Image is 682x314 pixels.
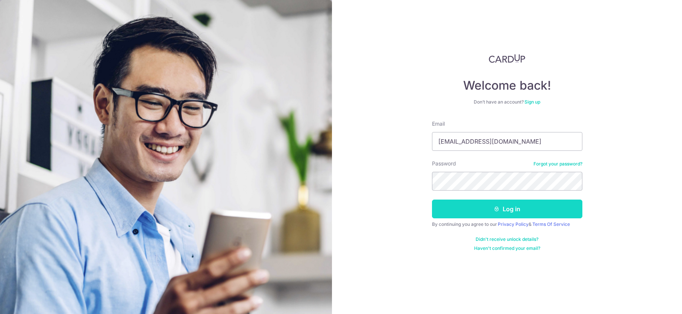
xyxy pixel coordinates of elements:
a: Haven't confirmed your email? [474,245,540,251]
a: Sign up [524,99,540,105]
label: Password [432,160,456,167]
img: CardUp Logo [489,54,526,63]
button: Log in [432,200,582,218]
a: Privacy Policy [498,221,529,227]
label: Email [432,120,445,128]
input: Enter your Email [432,132,582,151]
h4: Welcome back! [432,78,582,93]
a: Forgot your password? [533,161,582,167]
div: By continuing you agree to our & [432,221,582,227]
a: Terms Of Service [532,221,570,227]
div: Don’t have an account? [432,99,582,105]
a: Didn't receive unlock details? [476,236,538,242]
